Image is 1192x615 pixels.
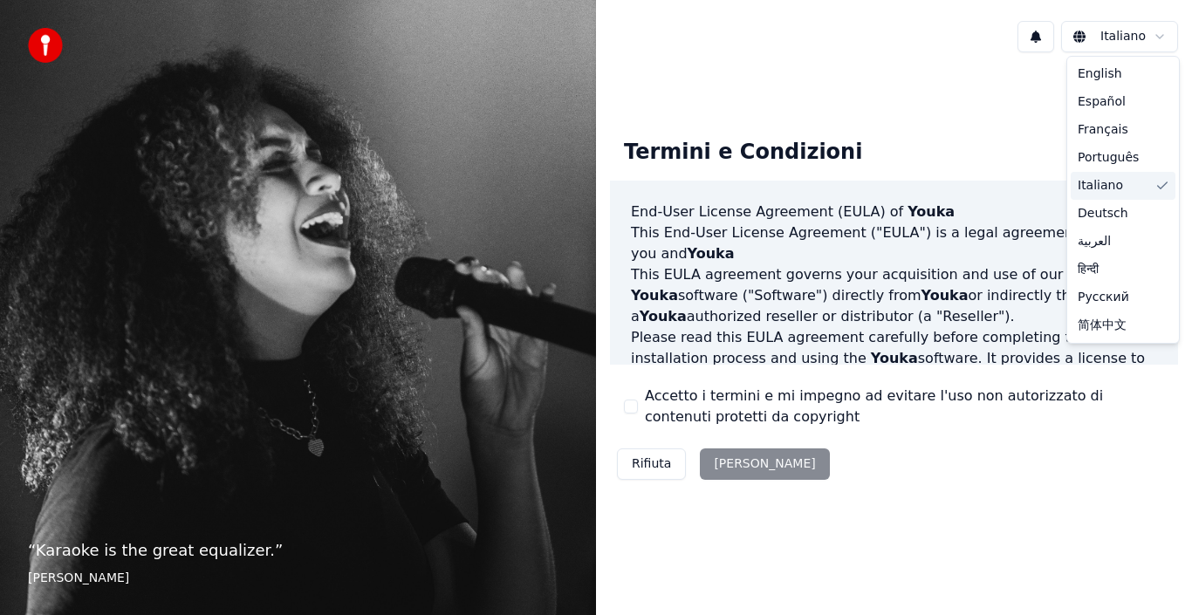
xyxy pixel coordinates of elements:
[1078,289,1129,306] span: Русский
[1078,65,1122,83] span: English
[1078,93,1126,111] span: Español
[1078,121,1128,139] span: Français
[1078,317,1127,334] span: 简体中文
[1078,261,1099,278] span: हिन्दी
[1078,177,1123,195] span: Italiano
[1078,233,1111,250] span: العربية
[1078,149,1139,167] span: Português
[1078,205,1128,222] span: Deutsch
